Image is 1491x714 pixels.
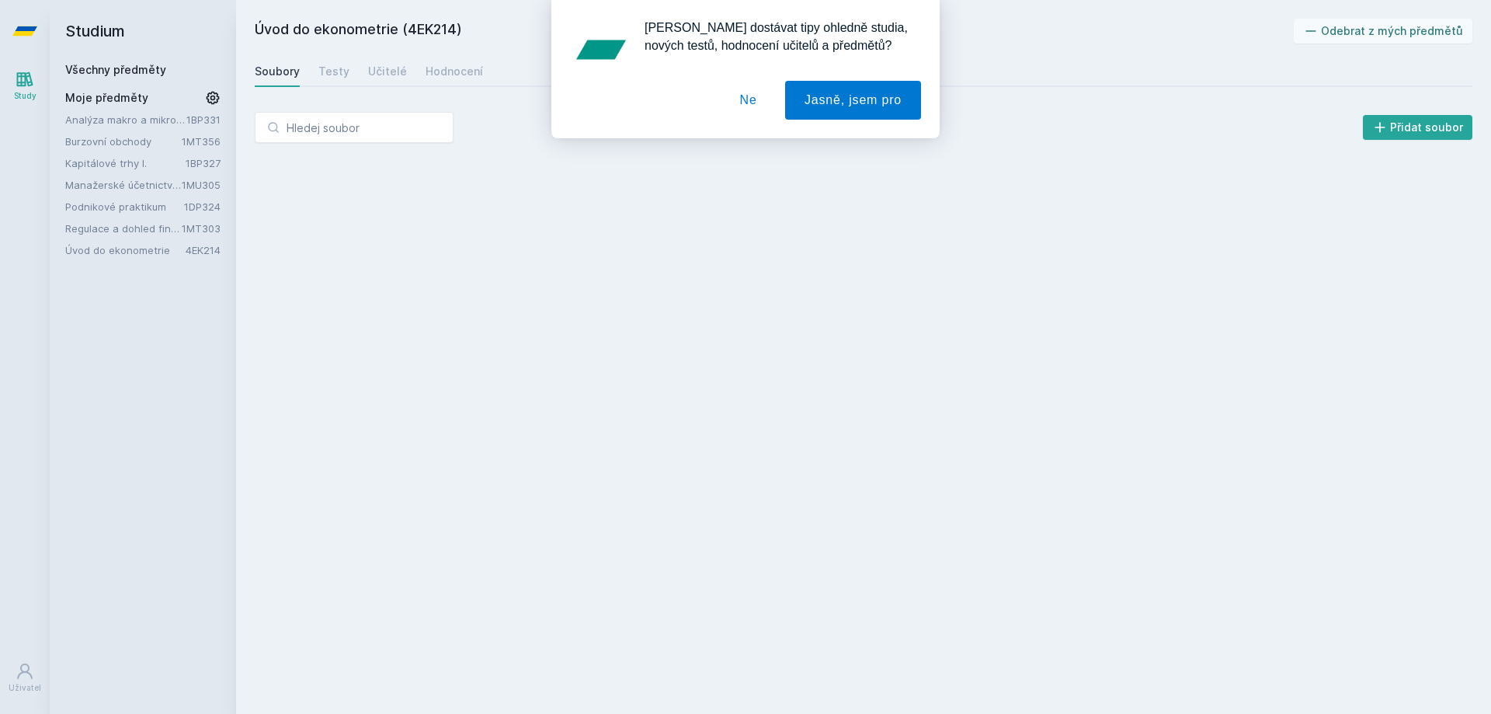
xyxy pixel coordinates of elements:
a: Uživatel [3,654,47,702]
div: Uživatel [9,682,41,694]
a: Manažerské účetnictví I. [65,177,182,193]
a: Podnikové praktikum [65,199,184,214]
a: Regulace a dohled finančního systému [65,221,182,236]
div: [PERSON_NAME] dostávat tipy ohledně studia, nových testů, hodnocení učitelů a předmětů? [632,19,921,54]
a: 1MT356 [182,135,221,148]
a: 1MU305 [182,179,221,191]
a: Úvod do ekonometrie [65,242,186,258]
a: Kapitálové trhy I. [65,155,186,171]
button: Ne [721,81,777,120]
button: Jasně, jsem pro [785,81,921,120]
a: 1BP327 [186,157,221,169]
img: notification icon [570,19,632,81]
a: 1MT303 [182,222,221,235]
a: 1DP324 [184,200,221,213]
a: 4EK214 [186,244,221,256]
a: Burzovní obchody [65,134,182,149]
